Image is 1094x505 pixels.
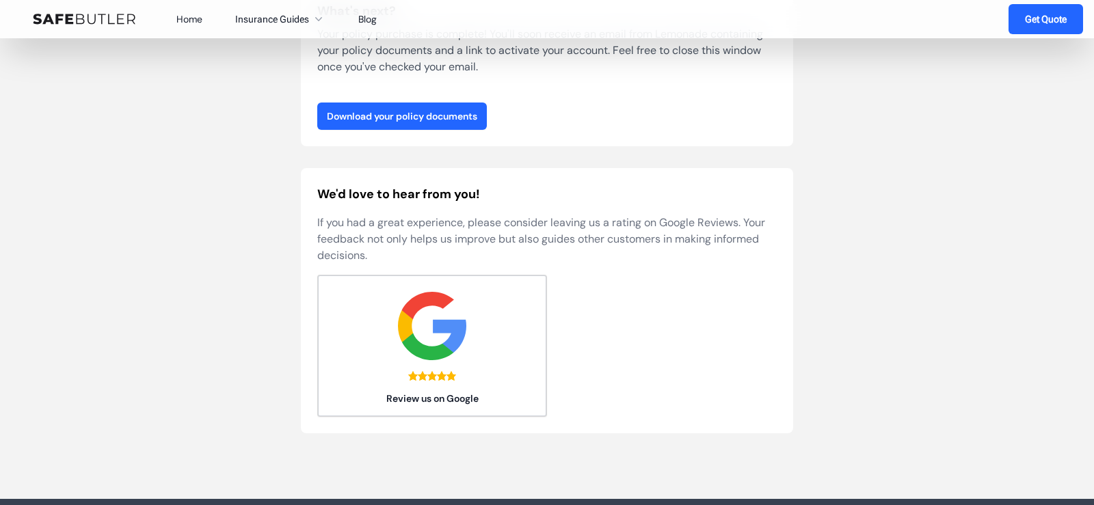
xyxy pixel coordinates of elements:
[317,103,487,130] a: Download your policy documents
[1009,4,1083,34] a: Get Quote
[398,292,466,360] img: google.svg
[176,13,202,25] a: Home
[235,11,325,27] button: Insurance Guides
[317,275,547,417] a: Review us on Google
[318,392,546,405] span: Review us on Google
[317,215,777,264] p: If you had a great experience, please consider leaving us a rating on Google Reviews. Your feedba...
[358,13,377,25] a: Blog
[33,14,135,25] img: SafeButler Text Logo
[317,26,777,75] p: Your policy purchase is complete! You'll soon receive an email from Lemonade containing your poli...
[408,371,456,381] div: 5.0
[317,185,777,204] h2: We'd love to hear from you!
